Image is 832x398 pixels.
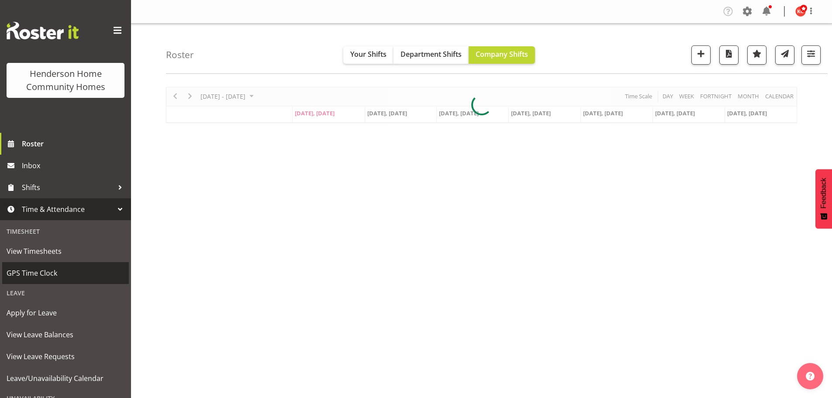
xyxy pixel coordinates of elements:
[7,372,124,385] span: Leave/Unavailability Calendar
[400,49,462,59] span: Department Shifts
[2,262,129,284] a: GPS Time Clock
[476,49,528,59] span: Company Shifts
[2,240,129,262] a: View Timesheets
[747,45,766,65] button: Highlight an important date within the roster.
[801,45,821,65] button: Filter Shifts
[7,306,124,319] span: Apply for Leave
[22,137,127,150] span: Roster
[2,302,129,324] a: Apply for Leave
[15,67,116,93] div: Henderson Home Community Homes
[350,49,387,59] span: Your Shifts
[7,350,124,363] span: View Leave Requests
[2,346,129,367] a: View Leave Requests
[7,266,124,280] span: GPS Time Clock
[691,45,711,65] button: Add a new shift
[22,203,114,216] span: Time & Attendance
[2,284,129,302] div: Leave
[719,45,739,65] button: Download a PDF of the roster according to the set date range.
[806,372,815,381] img: help-xxl-2.png
[7,328,124,341] span: View Leave Balances
[7,245,124,258] span: View Timesheets
[22,159,127,172] span: Inbox
[7,22,79,39] img: Rosterit website logo
[22,181,114,194] span: Shifts
[815,169,832,228] button: Feedback - Show survey
[795,6,806,17] img: kirsty-crossley8517.jpg
[166,50,194,60] h4: Roster
[2,222,129,240] div: Timesheet
[343,46,394,64] button: Your Shifts
[2,324,129,346] a: View Leave Balances
[775,45,794,65] button: Send a list of all shifts for the selected filtered period to all rostered employees.
[469,46,535,64] button: Company Shifts
[820,178,828,208] span: Feedback
[2,367,129,389] a: Leave/Unavailability Calendar
[394,46,469,64] button: Department Shifts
